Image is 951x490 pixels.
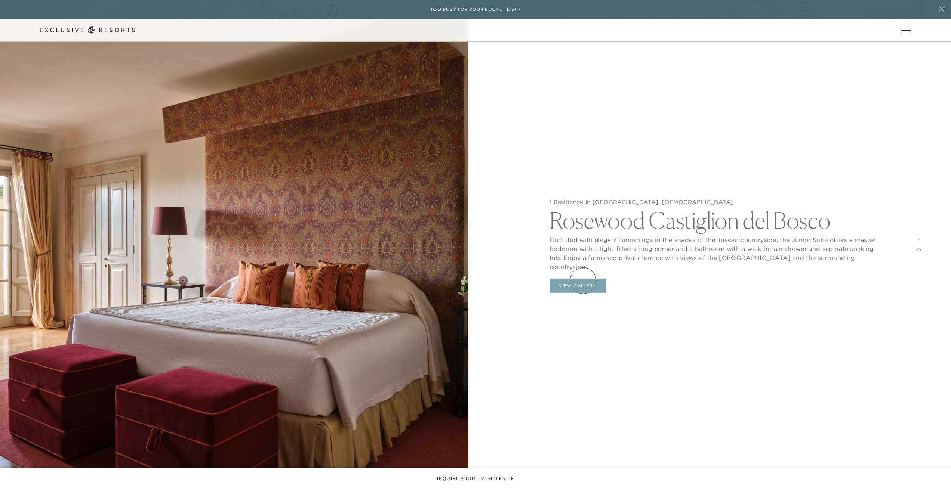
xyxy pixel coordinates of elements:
[430,6,521,13] h6: Too busy for your bucket list?
[550,232,884,271] p: Outfitted with elegant furnishings in the shades of the Tuscan countryside, the Junior Suite offe...
[550,198,884,206] h5: 1 Residence In [GEOGRAPHIC_DATA], [DEMOGRAPHIC_DATA]
[901,28,911,33] button: Open navigation
[550,279,606,293] button: View Gallery
[550,205,884,232] h2: Rosewood Castiglion del Bosco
